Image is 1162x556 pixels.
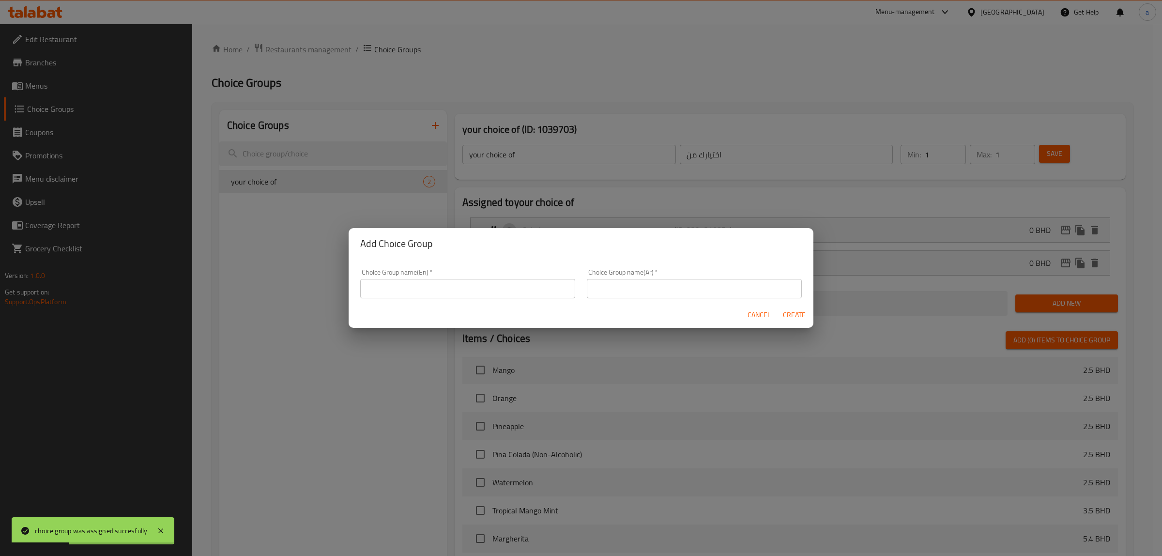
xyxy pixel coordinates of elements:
input: Please enter Choice Group name(ar) [587,279,802,298]
input: Please enter Choice Group name(en) [360,279,575,298]
button: Create [779,306,810,324]
span: Create [782,309,806,321]
div: choice group was assigned succesfully [35,525,147,536]
button: Cancel [744,306,775,324]
span: Cancel [748,309,771,321]
h2: Add Choice Group [360,236,802,251]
